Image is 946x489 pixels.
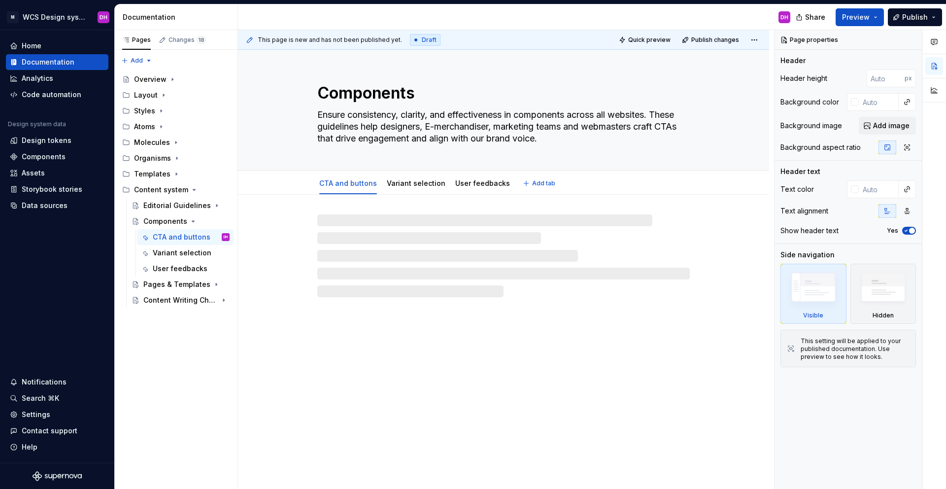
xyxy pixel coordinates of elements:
span: Draft [422,36,437,44]
span: Share [805,12,825,22]
div: Atoms [134,122,155,132]
label: Yes [887,227,898,235]
div: Organisms [134,153,171,163]
input: Auto [859,93,899,111]
div: DH [224,232,228,242]
div: Content Writing Checklists [143,295,218,305]
div: Contact support [22,426,77,436]
div: Design system data [8,120,66,128]
div: Text alignment [780,206,828,216]
div: DH [780,13,788,21]
svg: Supernova Logo [33,471,82,481]
div: Storybook stories [22,184,82,194]
div: Side navigation [780,250,835,260]
div: Content system [134,185,188,195]
span: Preview [842,12,870,22]
button: Add [118,54,155,68]
div: Design tokens [22,136,71,145]
a: Analytics [6,70,108,86]
div: Atoms [118,119,234,135]
div: Templates [134,169,170,179]
span: 18 [197,36,206,44]
div: Header height [780,73,827,83]
a: Overview [118,71,234,87]
div: Documentation [123,12,234,22]
input: Auto [867,70,905,87]
div: Changes [169,36,206,44]
div: Templates [118,166,234,182]
div: Background image [780,121,842,131]
div: Header [780,56,806,66]
button: Contact support [6,423,108,439]
div: Visible [780,264,846,324]
span: Add tab [532,179,555,187]
div: This setting will be applied to your published documentation. Use preview to see how it looks. [801,337,910,361]
div: User feedbacks [153,264,207,274]
a: Variant selection [387,179,445,187]
span: Quick preview [628,36,671,44]
div: Molecules [134,138,170,147]
div: Documentation [22,57,74,67]
a: Content Writing Checklists [128,292,234,308]
a: Components [128,213,234,229]
div: Assets [22,168,45,178]
div: M [7,11,19,23]
textarea: Components [315,81,688,105]
button: Help [6,439,108,455]
div: Editorial Guidelines [143,201,211,210]
a: User feedbacks [455,179,510,187]
div: Page tree [118,71,234,308]
div: Variant selection [153,248,211,258]
div: Components [22,152,66,162]
div: WCS Design system [23,12,86,22]
span: Publish changes [691,36,739,44]
div: Layout [118,87,234,103]
a: Documentation [6,54,108,70]
a: Assets [6,165,108,181]
span: Publish [902,12,928,22]
button: Notifications [6,374,108,390]
a: User feedbacks [137,261,234,277]
button: Publish changes [679,33,743,47]
span: This page is new and has not been published yet. [258,36,402,44]
button: Search ⌘K [6,390,108,406]
div: Hidden [850,264,916,324]
div: Header text [780,167,820,176]
button: Add tab [520,176,560,190]
div: Variant selection [383,173,449,193]
div: User feedbacks [451,173,514,193]
a: Code automation [6,87,108,103]
div: Help [22,442,37,452]
span: Add image [873,121,910,131]
div: Layout [134,90,158,100]
div: DH [100,13,107,21]
div: Background aspect ratio [780,142,861,152]
div: Styles [134,106,155,116]
p: px [905,74,912,82]
a: Components [6,149,108,165]
div: Content system [118,182,234,198]
textarea: Ensure consistency, clarity, and effectiveness in components across all websites. These guideline... [315,107,688,146]
a: Design tokens [6,133,108,148]
div: Show header text [780,226,839,236]
a: CTA and buttons [319,179,377,187]
div: Overview [134,74,167,84]
div: Settings [22,410,50,419]
a: Storybook stories [6,181,108,197]
span: Add [131,57,143,65]
div: Visible [803,312,823,319]
a: Data sources [6,198,108,213]
div: Text color [780,184,814,194]
div: Code automation [22,90,81,100]
div: Home [22,41,41,51]
a: CTA and buttonsDH [137,229,234,245]
div: Data sources [22,201,68,210]
div: CTA and buttons [315,173,381,193]
div: CTA and buttons [153,232,210,242]
button: Preview [836,8,884,26]
a: Settings [6,407,108,422]
div: Organisms [118,150,234,166]
button: Publish [888,8,942,26]
a: Variant selection [137,245,234,261]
